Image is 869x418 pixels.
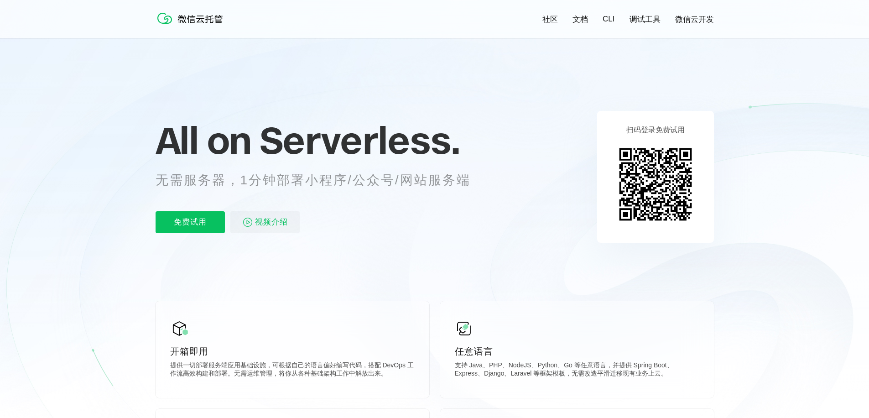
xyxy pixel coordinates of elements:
[572,14,588,25] a: 文档
[170,361,415,380] p: 提供一切部署服务端应用基础设施，可根据自己的语言偏好编写代码，搭配 DevOps 工作流高效构建和部署。无需运维管理，将你从各种基础架构工作中解放出来。
[242,217,253,228] img: video_play.svg
[455,361,699,380] p: 支持 Java、PHP、NodeJS、Python、Go 等任意语言，并提供 Spring Boot、Express、Django、Laravel 等框架模板，无需改造平滑迁移现有业务上云。
[455,345,699,358] p: 任意语言
[675,14,714,25] a: 微信云开发
[156,9,229,27] img: 微信云托管
[542,14,558,25] a: 社区
[156,21,229,29] a: 微信云托管
[156,171,488,189] p: 无需服务器，1分钟部署小程序/公众号/网站服务端
[255,211,288,233] span: 视频介绍
[170,345,415,358] p: 开箱即用
[630,14,661,25] a: 调试工具
[626,125,685,135] p: 扫码登录免费试用
[260,117,460,163] span: Serverless.
[603,15,614,24] a: CLI
[156,211,225,233] p: 免费试用
[156,117,251,163] span: All on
